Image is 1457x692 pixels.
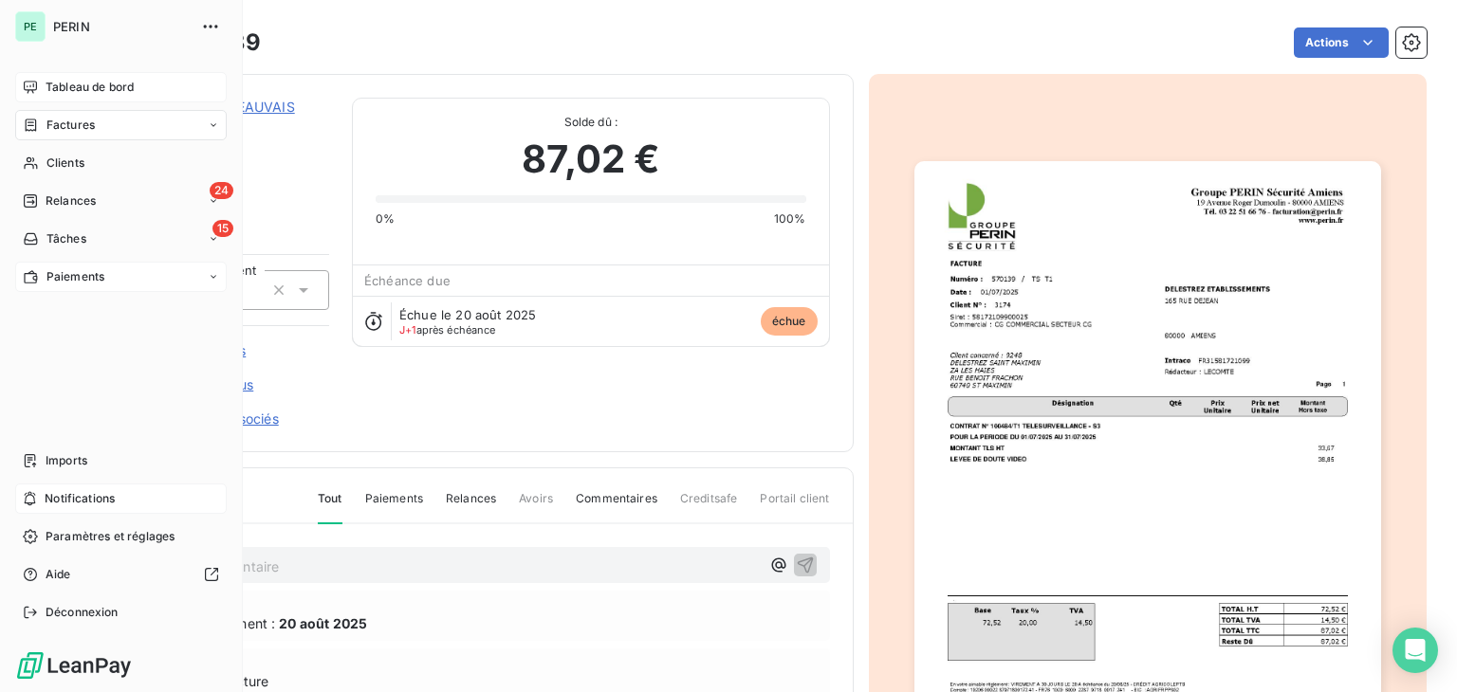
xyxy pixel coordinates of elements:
div: PE [15,11,46,42]
span: Factures [46,117,95,134]
a: Tableau de bord [15,72,227,102]
span: Avoirs [519,490,553,522]
span: Portail client [760,490,829,522]
span: Aide [46,566,71,583]
span: 15 [212,220,233,237]
a: Clients [15,148,227,178]
span: PERIN [53,19,190,34]
span: 87,02 € [522,131,659,188]
span: 20 août 2025 [279,613,367,633]
span: Tâches [46,230,86,247]
span: échue [761,307,818,336]
span: Échue le 20 août 2025 [399,307,536,322]
span: Notifications [45,490,115,507]
a: Imports [15,446,227,476]
span: Tableau de bord [46,79,134,96]
span: Paiements [46,268,104,285]
span: 100% [774,210,806,228]
span: Solde dû : [376,114,805,131]
a: Aide [15,559,227,590]
span: après échéance [399,324,496,336]
span: Relances [446,490,496,522]
a: 15Tâches [15,224,227,254]
span: Paiements [365,490,423,522]
img: Logo LeanPay [15,650,133,681]
span: Creditsafe [680,490,738,522]
span: Commentaires [576,490,657,522]
span: 24 [210,182,233,199]
span: Clients [46,155,84,172]
a: 24Relances [15,186,227,216]
span: Échéance due [364,273,451,288]
span: J+1 [399,323,415,337]
span: Tout [318,490,342,524]
a: Paiements [15,262,227,292]
span: Déconnexion [46,604,119,621]
a: Paramètres et réglages [15,521,227,552]
a: Factures [15,110,227,140]
button: Actions [1294,27,1389,58]
span: 0% [376,210,395,228]
span: Imports [46,452,87,469]
span: Relances [46,192,96,209]
div: Open Intercom Messenger [1392,628,1438,673]
span: Paramètres et réglages [46,528,175,545]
